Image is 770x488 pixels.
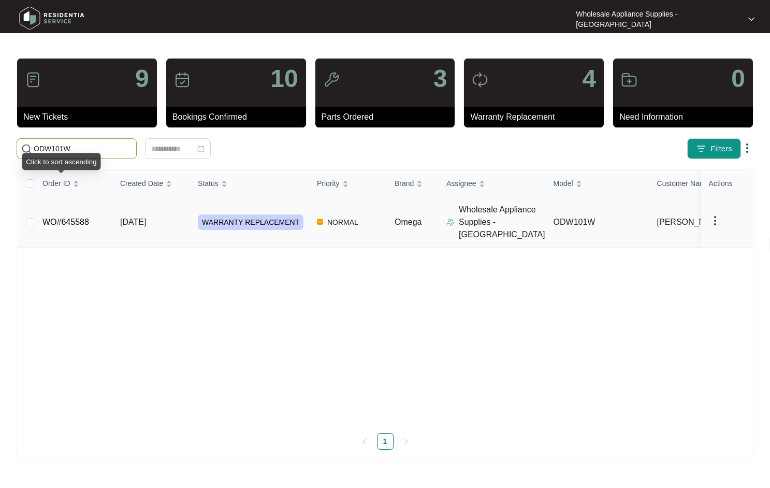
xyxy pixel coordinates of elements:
[120,178,163,189] span: Created Date
[25,71,41,88] img: icon
[710,143,732,154] span: Filters
[395,178,414,189] span: Brand
[709,214,721,227] img: dropdown arrow
[198,178,219,189] span: Status
[172,111,306,123] p: Bookings Confirmed
[459,204,545,241] p: Wholesale Appliance Supplies - [GEOGRAPHIC_DATA]
[446,178,476,189] span: Assignee
[619,111,753,123] p: Need Information
[576,9,739,30] p: Wholesale Appliance Supplies - [GEOGRAPHIC_DATA]
[386,170,438,197] th: Brand
[472,71,488,88] img: icon
[16,3,88,34] img: residentia service logo
[621,71,637,88] img: icon
[135,66,149,91] p: 9
[470,111,604,123] p: Warranty Replacement
[34,170,112,197] th: Order ID
[323,71,340,88] img: icon
[42,218,89,226] a: WO#645588
[112,170,190,197] th: Created Date
[361,438,368,444] span: left
[34,143,132,154] input: Search by Order Id, Assignee Name, Customer Name, Brand and Model
[446,218,455,226] img: Assigner Icon
[701,170,752,197] th: Actions
[317,178,340,189] span: Priority
[356,433,373,450] li: Previous Page
[323,216,362,228] span: NORMAL
[190,170,309,197] th: Status
[657,178,710,189] span: Customer Name
[309,170,386,197] th: Priority
[377,434,393,449] a: 1
[270,66,298,91] p: 10
[582,66,596,91] p: 4
[120,218,146,226] span: [DATE]
[731,66,745,91] p: 0
[741,142,753,154] img: dropdown arrow
[317,219,323,225] img: Vercel Logo
[42,178,70,189] span: Order ID
[403,438,409,444] span: right
[398,433,414,450] button: right
[322,111,455,123] p: Parts Ordered
[23,111,157,123] p: New Tickets
[395,218,422,226] span: Omega
[748,17,754,22] img: dropdown arrow
[433,66,447,91] p: 3
[687,138,741,159] button: filter iconFilters
[696,143,706,154] img: filter icon
[198,214,303,230] span: WARRANTY REPLACEMENT
[657,216,725,228] span: [PERSON_NAME]
[174,71,191,88] img: icon
[554,178,573,189] span: Model
[438,170,545,197] th: Assignee
[21,143,32,154] img: search-icon
[545,170,649,197] th: Model
[649,170,752,197] th: Customer Name
[398,433,414,450] li: Next Page
[356,433,373,450] button: left
[545,197,649,248] td: ODW101W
